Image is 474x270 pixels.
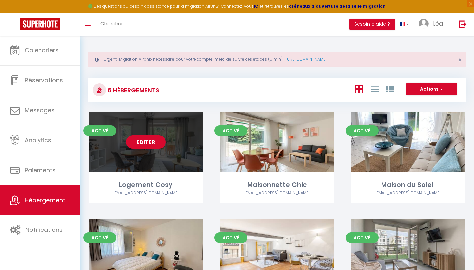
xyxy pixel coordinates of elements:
div: Maison du Soleil [351,180,465,190]
span: Notifications [25,226,63,234]
a: ICI [254,3,260,9]
button: Besoin d'aide ? [349,19,395,30]
img: ... [419,19,429,29]
span: Activé [346,125,379,136]
img: Super Booking [20,18,60,30]
span: Activé [83,125,116,136]
button: Close [458,57,462,63]
button: Ouvrir le widget de chat LiveChat [5,3,25,22]
span: Paiements [25,166,56,174]
a: Editer [126,135,166,148]
a: [URL][DOMAIN_NAME] [286,56,327,62]
span: Activé [83,232,116,243]
span: Activé [346,232,379,243]
a: créneaux d'ouverture de la salle migration [289,3,386,9]
a: ... Léa [414,13,452,36]
div: Logement Cosy [89,180,203,190]
span: Calendriers [25,46,59,54]
div: Urgent : Migration Airbnb nécessaire pour votre compte, merci de suivre ces étapes (5 min) - [88,52,466,67]
a: Vue en Box [355,83,363,94]
span: Messages [25,106,55,114]
a: Chercher [95,13,128,36]
span: Activé [214,125,247,136]
div: Maisonnette Chic [220,180,334,190]
img: logout [459,20,467,28]
iframe: Chat [446,240,469,265]
div: Airbnb [89,190,203,196]
span: × [458,56,462,64]
button: Actions [406,83,457,96]
span: Activé [214,232,247,243]
span: Analytics [25,136,51,144]
a: Vue en Liste [371,83,379,94]
span: Hébergement [25,196,65,204]
div: Airbnb [220,190,334,196]
h3: 6 Hébergements [106,83,159,97]
span: Léa [433,19,443,28]
div: Airbnb [351,190,465,196]
a: Vue par Groupe [386,83,394,94]
span: Chercher [100,20,123,27]
span: Réservations [25,76,63,84]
